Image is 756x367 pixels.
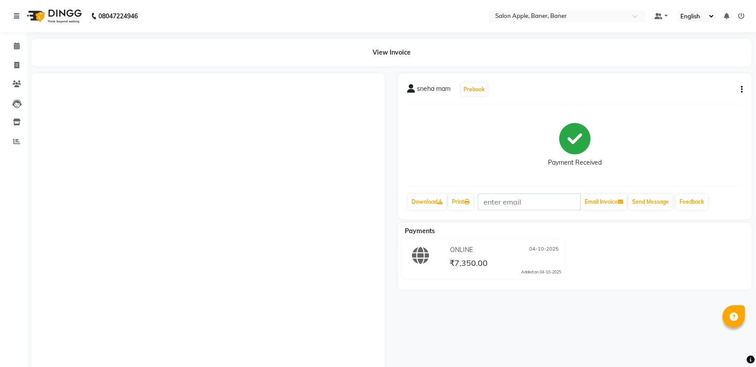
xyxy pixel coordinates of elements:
div: Added on 04-10-2025 [521,269,561,275]
span: 04-10-2025 [529,245,559,255]
b: 08047224946 [98,4,138,29]
a: Print [448,194,473,209]
button: Email Invoice [581,194,627,209]
span: Payments [405,227,435,235]
img: logo [23,4,84,29]
span: ₹7,350.00 [450,258,488,270]
input: enter email [478,193,581,210]
a: Download [408,194,446,209]
div: View Invoice [31,39,752,66]
a: Feedback [676,194,708,209]
iframe: chat widget [718,331,747,358]
div: Payment Received [548,158,602,167]
span: sneha mam [417,84,450,97]
button: Send Message [629,194,672,209]
button: Prebook [461,83,487,96]
span: ONLINE [450,245,473,255]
